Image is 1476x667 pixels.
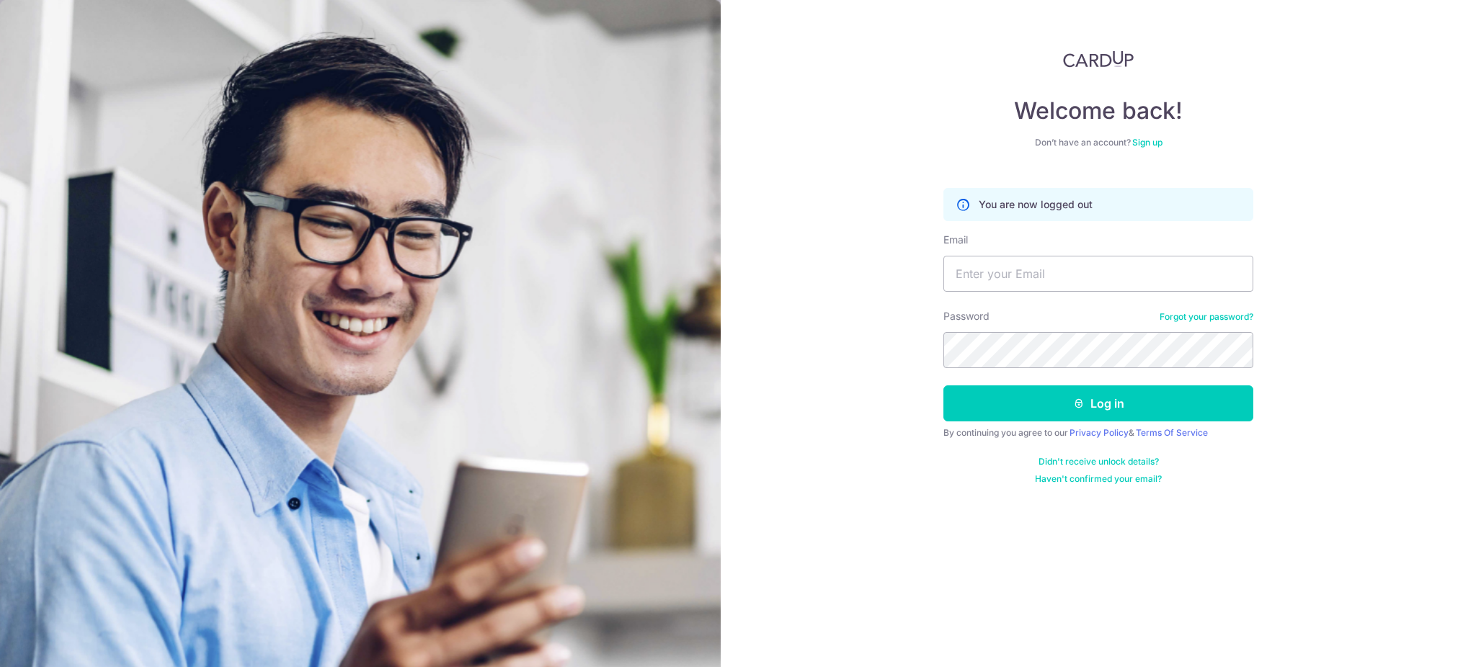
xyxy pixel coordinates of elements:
a: Sign up [1132,137,1162,148]
p: You are now logged out [979,197,1093,212]
input: Enter your Email [943,256,1253,292]
a: Forgot your password? [1160,311,1253,323]
a: Terms Of Service [1136,427,1208,438]
label: Password [943,309,990,323]
a: Didn't receive unlock details? [1039,456,1159,467]
div: By continuing you agree to our & [943,427,1253,439]
a: Privacy Policy [1070,427,1129,438]
div: Don’t have an account? [943,137,1253,148]
button: Log in [943,385,1253,421]
img: CardUp Logo [1063,50,1134,68]
label: Email [943,233,968,247]
a: Haven't confirmed your email? [1035,473,1162,485]
h4: Welcome back! [943,97,1253,125]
